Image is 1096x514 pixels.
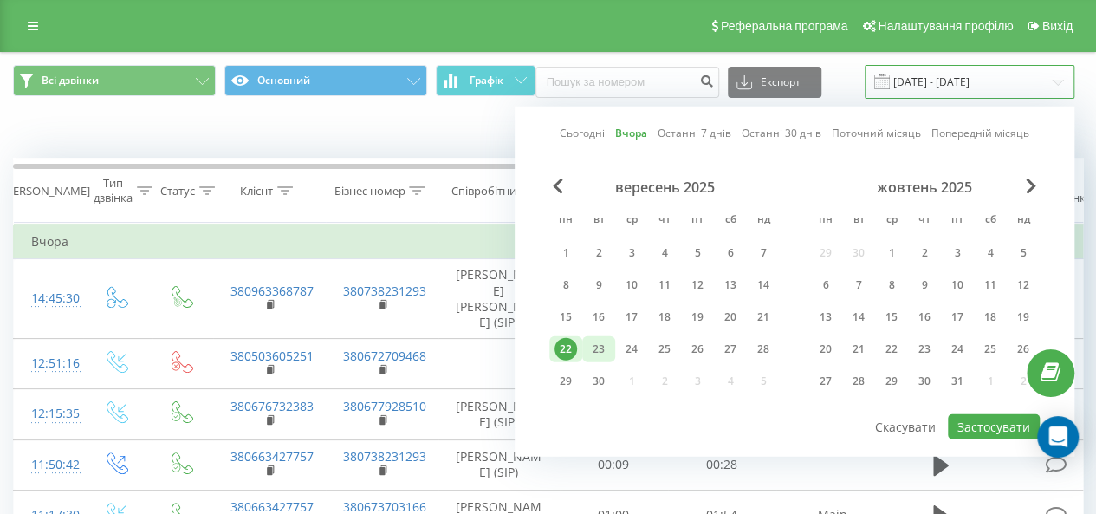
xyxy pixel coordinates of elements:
[587,338,610,361] div: 23
[747,336,780,362] div: нд 28 вер 2025 р.
[681,272,714,298] div: пт 12 вер 2025 р.
[1012,338,1034,361] div: 26
[944,208,970,234] abbr: п’ятниця
[847,306,870,329] div: 14
[842,336,875,362] div: вт 21 жовт 2025 р.
[31,282,66,316] div: 14:45:30
[230,448,314,465] a: 380663427757
[31,347,66,381] div: 12:51:16
[719,338,742,361] div: 27
[549,240,582,266] div: пн 1 вер 2025 р.
[554,370,577,393] div: 29
[752,274,775,296] div: 14
[648,272,681,298] div: чт 11 вер 2025 р.
[554,274,577,296] div: 8
[438,259,560,339] td: [PERSON_NAME] [PERSON_NAME] (SIP)
[941,336,974,362] div: пт 24 жовт 2025 р.
[620,274,643,296] div: 10
[814,370,837,393] div: 27
[549,272,582,298] div: пн 8 вер 2025 р.
[1042,19,1073,33] span: Вихід
[1026,179,1036,194] span: Next Month
[553,179,563,194] span: Previous Month
[946,306,969,329] div: 17
[977,208,1003,234] abbr: субота
[809,179,1040,196] div: жовтень 2025
[615,240,648,266] div: ср 3 вер 2025 р.
[560,439,668,490] td: 00:09
[908,240,941,266] div: чт 2 жовт 2025 р.
[880,274,903,296] div: 8
[879,208,905,234] abbr: середа
[681,336,714,362] div: пт 26 вер 2025 р.
[334,184,405,198] div: Бізнес номер
[343,283,426,299] a: 380738231293
[586,208,612,234] abbr: вівторок
[1037,416,1079,458] div: Open Intercom Messenger
[946,242,969,264] div: 3
[979,274,1002,296] div: 11
[587,274,610,296] div: 9
[582,304,615,330] div: вт 16 вер 2025 р.
[587,242,610,264] div: 2
[652,208,678,234] abbr: четвер
[979,338,1002,361] div: 25
[42,74,99,88] span: Всі дзвінки
[714,272,747,298] div: сб 13 вер 2025 р.
[809,368,842,394] div: пн 27 жовт 2025 р.
[3,184,90,198] div: [PERSON_NAME]
[719,242,742,264] div: 6
[587,370,610,393] div: 30
[681,304,714,330] div: пт 19 вер 2025 р.
[979,242,1002,264] div: 4
[866,414,945,439] button: Скасувати
[814,306,837,329] div: 13
[911,208,937,234] abbr: четвер
[847,338,870,361] div: 21
[931,125,1029,141] a: Попередній місяць
[842,304,875,330] div: вт 14 жовт 2025 р.
[946,338,969,361] div: 24
[880,306,903,329] div: 15
[554,338,577,361] div: 22
[438,389,560,439] td: [PERSON_NAME] (SIP)
[343,348,426,364] a: 380672709468
[684,208,710,234] abbr: п’ятниця
[941,304,974,330] div: пт 17 жовт 2025 р.
[717,208,743,234] abbr: субота
[974,304,1007,330] div: сб 18 жовт 2025 р.
[549,304,582,330] div: пн 15 вер 2025 р.
[31,448,66,482] div: 11:50:42
[470,75,503,87] span: Графік
[878,19,1013,33] span: Налаштування профілю
[728,67,821,98] button: Експорт
[880,338,903,361] div: 22
[842,368,875,394] div: вт 28 жовт 2025 р.
[908,304,941,330] div: чт 16 жовт 2025 р.
[875,336,908,362] div: ср 22 жовт 2025 р.
[653,274,676,296] div: 11
[160,184,195,198] div: Статус
[587,306,610,329] div: 16
[875,272,908,298] div: ср 8 жовт 2025 р.
[620,306,643,329] div: 17
[946,370,969,393] div: 31
[913,338,936,361] div: 23
[615,304,648,330] div: ср 17 вер 2025 р.
[908,368,941,394] div: чт 30 жовт 2025 р.
[343,448,426,465] a: 380738231293
[948,414,1040,439] button: Застосувати
[1007,272,1040,298] div: нд 12 жовт 2025 р.
[979,306,1002,329] div: 18
[747,240,780,266] div: нд 7 вер 2025 р.
[974,272,1007,298] div: сб 11 жовт 2025 р.
[549,368,582,394] div: пн 29 вер 2025 р.
[438,439,560,490] td: [PERSON_NAME] (SIP)
[721,19,848,33] span: Реферальна програма
[809,336,842,362] div: пн 20 жовт 2025 р.
[809,304,842,330] div: пн 13 жовт 2025 р.
[752,306,775,329] div: 21
[615,336,648,362] div: ср 24 вер 2025 р.
[913,306,936,329] div: 16
[714,304,747,330] div: сб 20 вер 2025 р.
